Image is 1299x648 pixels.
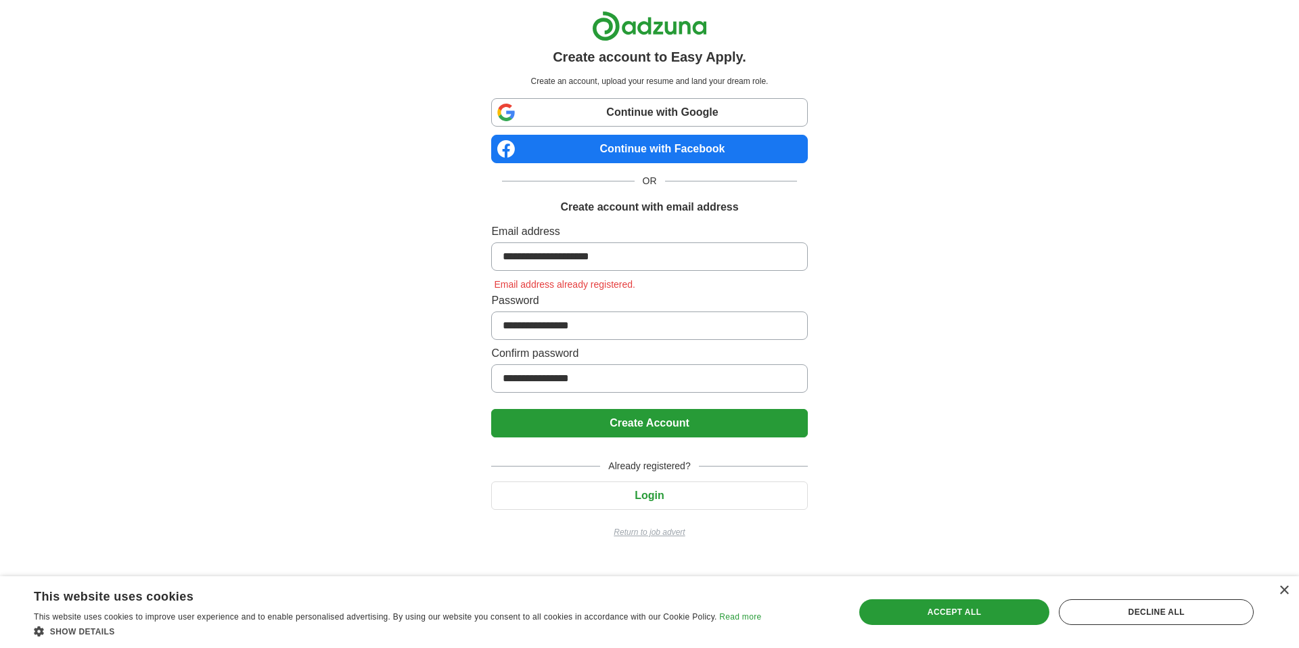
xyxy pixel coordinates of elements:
button: Create Account [491,409,807,437]
label: Password [491,293,807,309]
a: Login [491,490,807,501]
div: This website uses cookies [34,584,727,605]
p: Create an account, upload your resume and land your dream role. [494,75,804,87]
span: This website uses cookies to improve user experience and to enable personalised advertising. By u... [34,612,717,622]
label: Email address [491,223,807,240]
div: Accept all [859,599,1050,625]
a: Return to job advert [491,526,807,538]
a: Continue with Facebook [491,135,807,163]
span: Already registered? [600,459,698,473]
div: Close [1279,586,1289,596]
a: Read more, opens a new window [719,612,761,622]
h1: Create account to Easy Apply. [553,47,746,67]
span: Show details [50,627,115,636]
button: Login [491,481,807,510]
div: Show details [34,624,761,638]
span: OR [635,174,665,188]
img: Adzuna logo [592,11,707,41]
label: Confirm password [491,345,807,362]
div: Decline all [1059,599,1254,625]
a: Continue with Google [491,98,807,127]
h1: Create account with email address [560,199,738,215]
span: Email address already registered. [491,279,638,290]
